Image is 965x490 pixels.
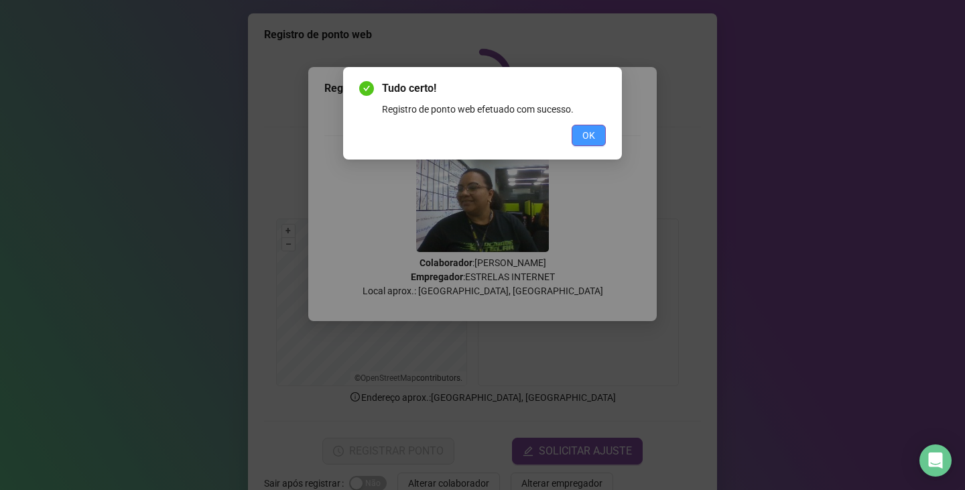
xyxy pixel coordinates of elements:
[572,125,606,146] button: OK
[382,80,606,97] span: Tudo certo!
[919,444,952,477] div: Open Intercom Messenger
[359,81,374,96] span: check-circle
[382,102,606,117] div: Registro de ponto web efetuado com sucesso.
[582,128,595,143] span: OK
